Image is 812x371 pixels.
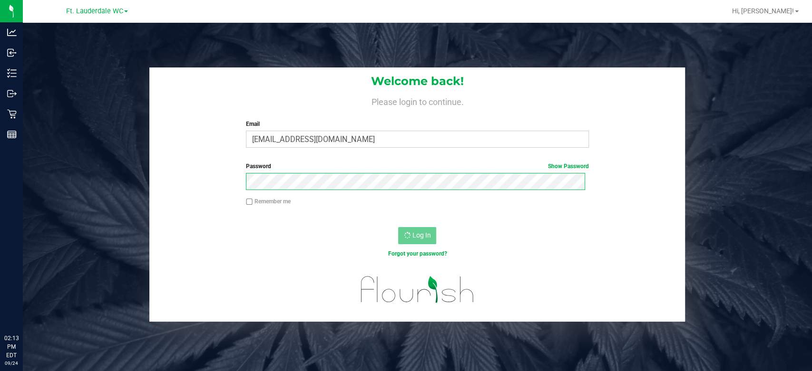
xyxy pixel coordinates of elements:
span: Ft. Lauderdale WC [66,7,123,15]
label: Email [246,120,589,128]
a: Forgot your password? [388,250,447,257]
button: Log In [398,227,436,244]
inline-svg: Inventory [7,68,17,78]
p: 09/24 [4,360,19,367]
h1: Welcome back! [149,75,685,87]
inline-svg: Analytics [7,28,17,37]
input: Remember me [246,199,253,205]
span: Password [246,163,271,170]
h4: Please login to continue. [149,95,685,106]
label: Remember me [246,197,291,206]
inline-svg: Retail [7,109,17,119]
inline-svg: Outbound [7,89,17,98]
img: flourish_logo.svg [351,268,484,311]
a: Show Password [548,163,589,170]
p: 02:13 PM EDT [4,334,19,360]
span: Log In [412,231,430,239]
inline-svg: Reports [7,130,17,139]
inline-svg: Inbound [7,48,17,57]
span: Hi, [PERSON_NAME]! [732,7,794,15]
